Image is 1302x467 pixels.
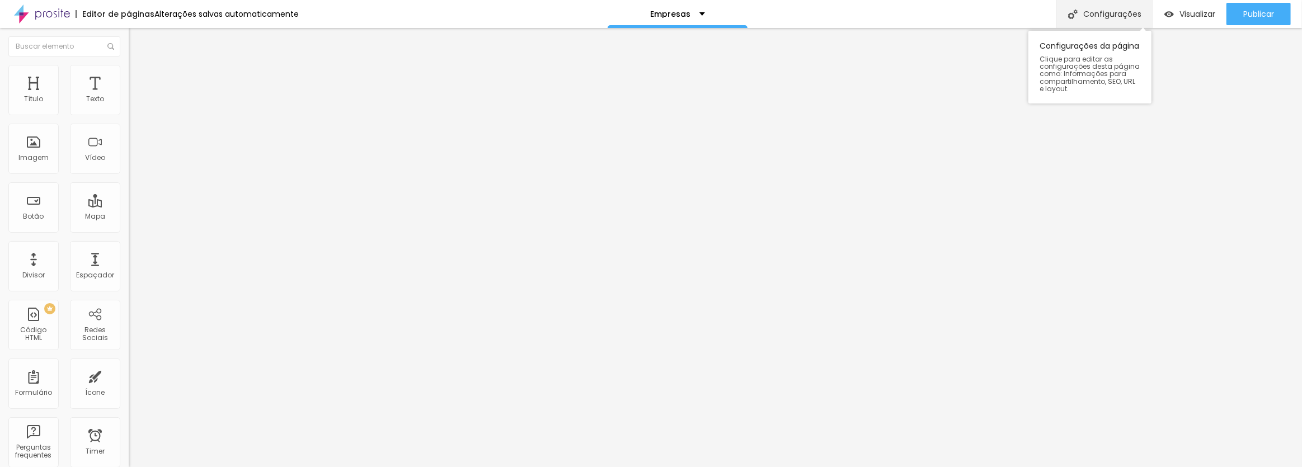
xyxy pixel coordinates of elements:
[23,213,44,220] div: Botão
[76,10,154,18] div: Editor de páginas
[18,154,49,162] div: Imagem
[85,154,105,162] div: Vídeo
[22,271,45,279] div: Divisor
[1243,10,1274,18] span: Publicar
[73,326,117,342] div: Redes Sociais
[1179,10,1215,18] span: Visualizar
[76,271,114,279] div: Espaçador
[1226,3,1291,25] button: Publicar
[1153,3,1226,25] button: Visualizar
[129,28,1302,467] iframe: Editor
[15,389,52,397] div: Formulário
[86,95,104,103] div: Texto
[1028,31,1151,103] div: Configurações da página
[8,36,120,56] input: Buscar elemento
[11,326,55,342] div: Código HTML
[24,95,43,103] div: Título
[107,43,114,50] img: Icone
[651,10,691,18] p: Empresas
[154,10,299,18] div: Alterações salvas automaticamente
[1040,55,1140,92] span: Clique para editar as configurações desta página como: Informações para compartilhamento, SEO, UR...
[86,389,105,397] div: Ícone
[11,444,55,460] div: Perguntas frequentes
[1164,10,1174,19] img: view-1.svg
[86,447,105,455] div: Timer
[85,213,105,220] div: Mapa
[1068,10,1078,19] img: Icone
